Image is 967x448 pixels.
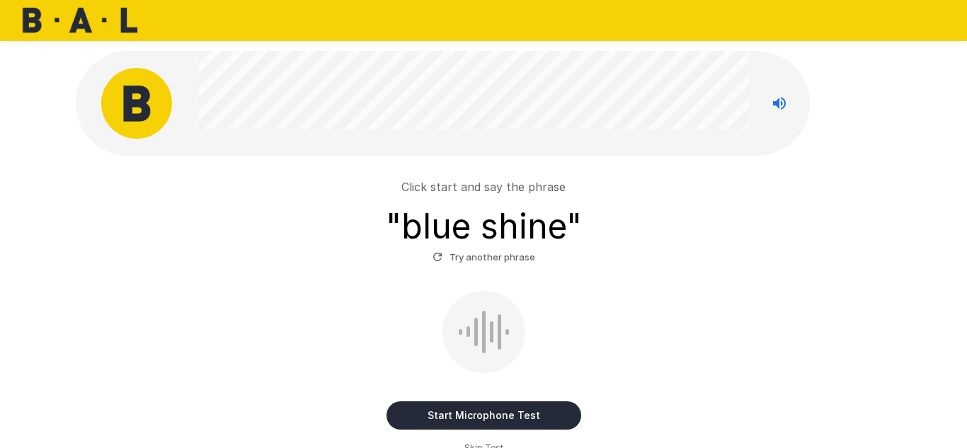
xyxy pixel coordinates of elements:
[101,68,172,139] img: bal_avatar.png
[429,246,539,268] button: Try another phrase
[386,207,582,246] h3: " blue shine "
[765,89,794,117] button: Stop reading questions aloud
[401,178,566,195] p: Click start and say the phrase
[387,401,581,430] button: Start Microphone Test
